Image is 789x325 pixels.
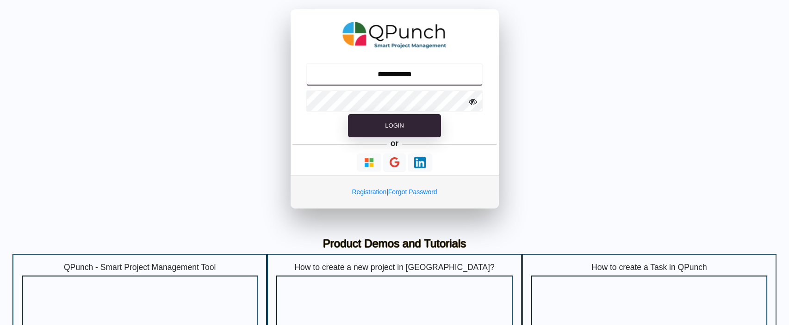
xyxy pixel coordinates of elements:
a: Registration [352,188,386,196]
h3: Product Demos and Tutorials [19,237,770,251]
h5: or [389,137,400,150]
button: Continue With Microsoft Azure [357,153,381,172]
h5: How to create a new project in [GEOGRAPHIC_DATA]? [276,263,513,272]
h5: QPunch - Smart Project Management Tool [22,263,258,272]
img: Loading... [363,157,375,168]
button: Login [348,114,441,137]
div: | [291,175,499,208]
button: Continue With LinkedIn [408,153,432,172]
button: Continue With Google [383,153,406,172]
a: Forgot Password [388,188,437,196]
img: Loading... [414,157,426,168]
span: Login [385,122,404,129]
img: QPunch [342,18,447,52]
h5: How to create a Task in QPunch [531,263,767,272]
